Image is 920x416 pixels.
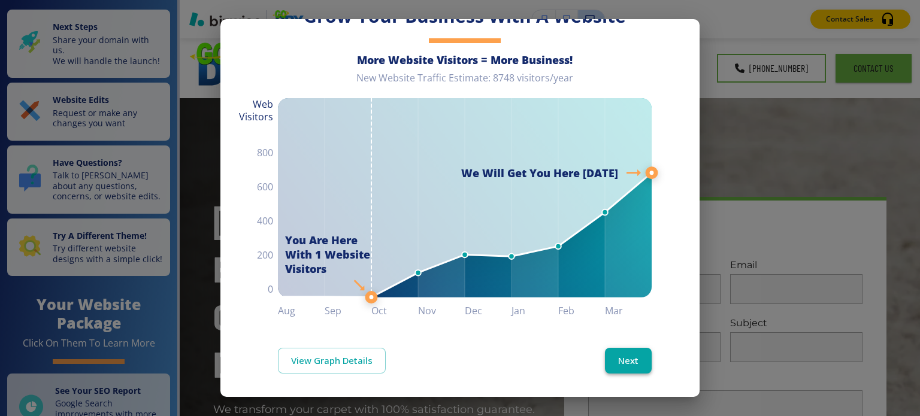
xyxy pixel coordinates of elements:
[278,53,652,67] h6: More Website Visitors = More Business!
[605,348,652,373] button: Next
[465,302,512,319] h6: Dec
[371,302,418,319] h6: Oct
[325,302,371,319] h6: Sep
[512,302,558,319] h6: Jan
[278,72,652,94] div: New Website Traffic Estimate: 8748 visitors/year
[418,302,465,319] h6: Nov
[278,348,386,373] a: View Graph Details
[558,302,605,319] h6: Feb
[278,302,325,319] h6: Aug
[605,302,652,319] h6: Mar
